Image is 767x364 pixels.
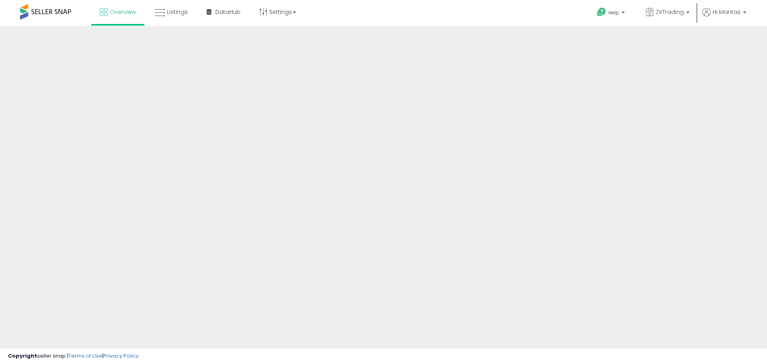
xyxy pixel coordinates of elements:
[167,8,188,16] span: Listings
[656,8,684,16] span: ZirTrading
[608,9,619,16] span: Help
[215,8,240,16] span: DataHub
[110,8,136,16] span: Overview
[103,352,139,360] a: Privacy Policy
[590,1,633,26] a: Help
[8,352,139,360] div: seller snap | |
[713,8,741,16] span: Hi Mantas
[8,352,37,360] strong: Copyright
[68,352,102,360] a: Terms of Use
[702,8,746,26] a: Hi Mantas
[596,7,606,17] i: Get Help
